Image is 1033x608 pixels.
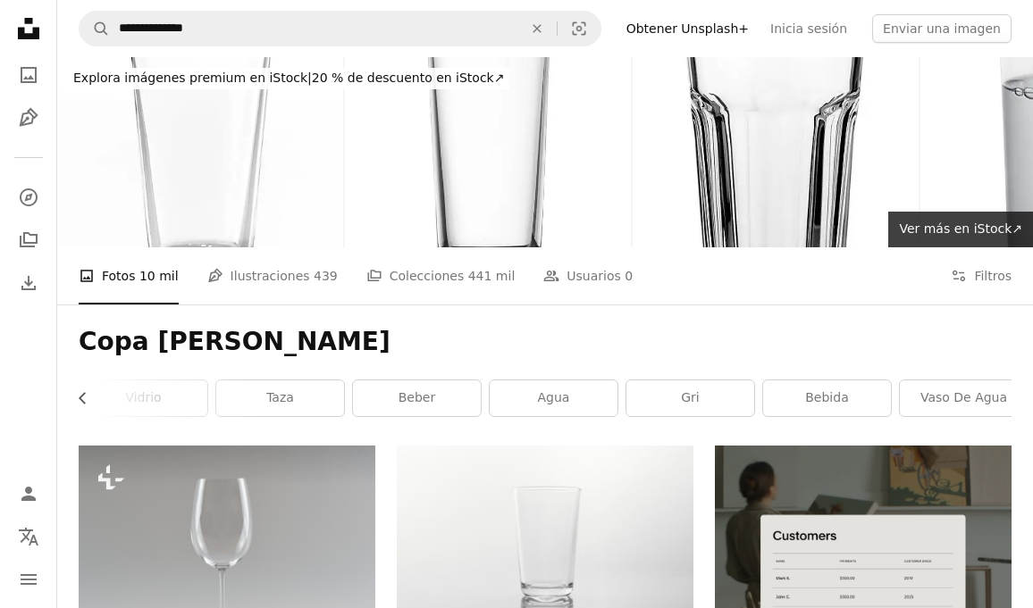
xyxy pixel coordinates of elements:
[353,380,481,416] a: beber
[626,380,754,416] a: gri
[490,380,617,416] a: Agua
[900,380,1028,416] a: vaso de agua
[216,380,344,416] a: taza
[558,12,600,46] button: Búsqueda visual
[543,247,633,304] a: Usuarios 0
[11,100,46,136] a: Ilustraciones
[872,14,1012,43] button: Enviar una imagen
[79,11,601,46] form: Encuentra imágenes en todo el sitio
[57,57,520,100] a: Explora imágenes premium en iStock|20 % de descuento en iStock↗
[397,548,693,564] a: Un vaso alto sentado encima de una mesa
[888,212,1033,247] a: Ver más en iStock↗
[79,326,1012,358] h1: Copa [PERSON_NAME]
[625,266,633,286] span: 0
[79,537,375,553] a: Una copa de vino encima de una mesa
[468,266,516,286] span: 441 mil
[80,12,110,46] button: Buscar en Unsplash
[899,221,1022,236] span: Ver más en iStock ↗
[345,57,631,247] img: Alto vacío Aislado en blanco, con trazado de recorte INCLUIDO
[11,265,46,301] a: Historial de descargas
[633,57,919,247] img: Vidrio vacío aislado sobre un fondo blanco con reflejo
[760,14,858,43] a: Inicia sesión
[11,179,46,215] a: Explorar
[73,71,312,85] span: Explora imágenes premium en iStock |
[207,247,338,304] a: Ilustraciones 439
[11,562,46,597] button: Menú
[57,57,343,247] img: Vaso de una pinta
[11,57,46,93] a: Fotos
[11,222,46,258] a: Colecciones
[314,266,338,286] span: 439
[11,519,46,554] button: Idioma
[616,14,760,43] a: Obtener Unsplash+
[763,380,891,416] a: bebida
[80,380,207,416] a: vidrio
[68,68,509,89] div: 20 % de descuento en iStock ↗
[517,12,557,46] button: Borrar
[951,247,1012,304] button: Filtros
[11,476,46,512] a: Iniciar sesión / Registrarse
[79,380,99,416] button: desplazar lista a la izquierda
[366,247,516,304] a: Colecciones 441 mil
